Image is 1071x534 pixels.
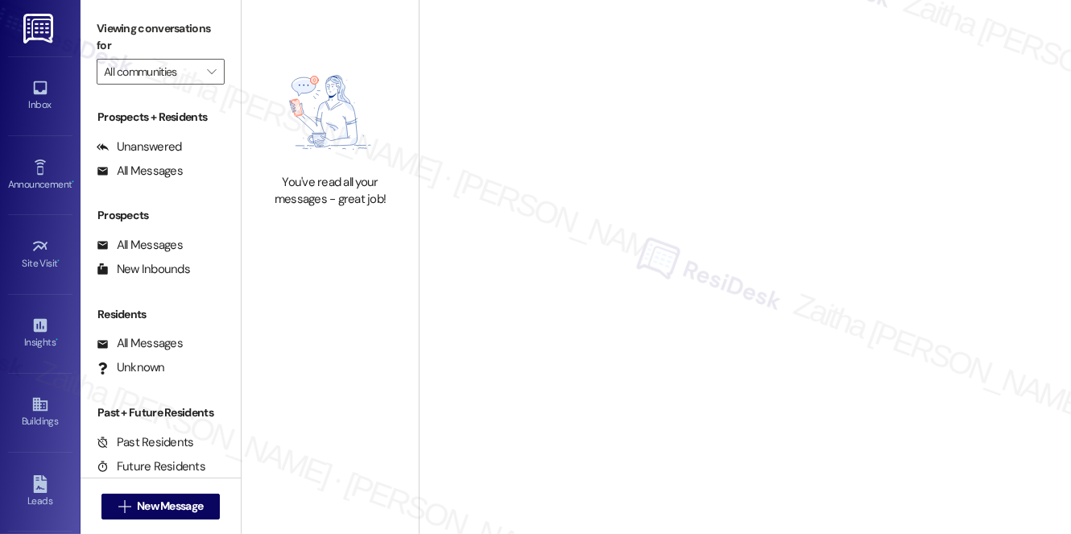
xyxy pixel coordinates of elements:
[101,494,221,520] button: New Message
[72,176,74,188] span: •
[259,59,401,166] img: empty-state
[81,207,241,224] div: Prospects
[23,14,56,43] img: ResiDesk Logo
[8,233,72,276] a: Site Visit •
[97,16,225,59] label: Viewing conversations for
[97,237,183,254] div: All Messages
[97,359,165,376] div: Unknown
[58,255,60,267] span: •
[81,404,241,421] div: Past + Future Residents
[97,434,194,451] div: Past Residents
[104,59,199,85] input: All communities
[81,306,241,323] div: Residents
[137,498,203,515] span: New Message
[8,74,72,118] a: Inbox
[56,334,58,346] span: •
[81,109,241,126] div: Prospects + Residents
[97,261,190,278] div: New Inbounds
[97,163,183,180] div: All Messages
[97,335,183,352] div: All Messages
[8,470,72,514] a: Leads
[207,65,216,78] i: 
[97,139,182,155] div: Unanswered
[8,312,72,355] a: Insights •
[118,500,130,513] i: 
[97,458,205,475] div: Future Residents
[8,391,72,434] a: Buildings
[259,174,401,209] div: You've read all your messages - great job!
